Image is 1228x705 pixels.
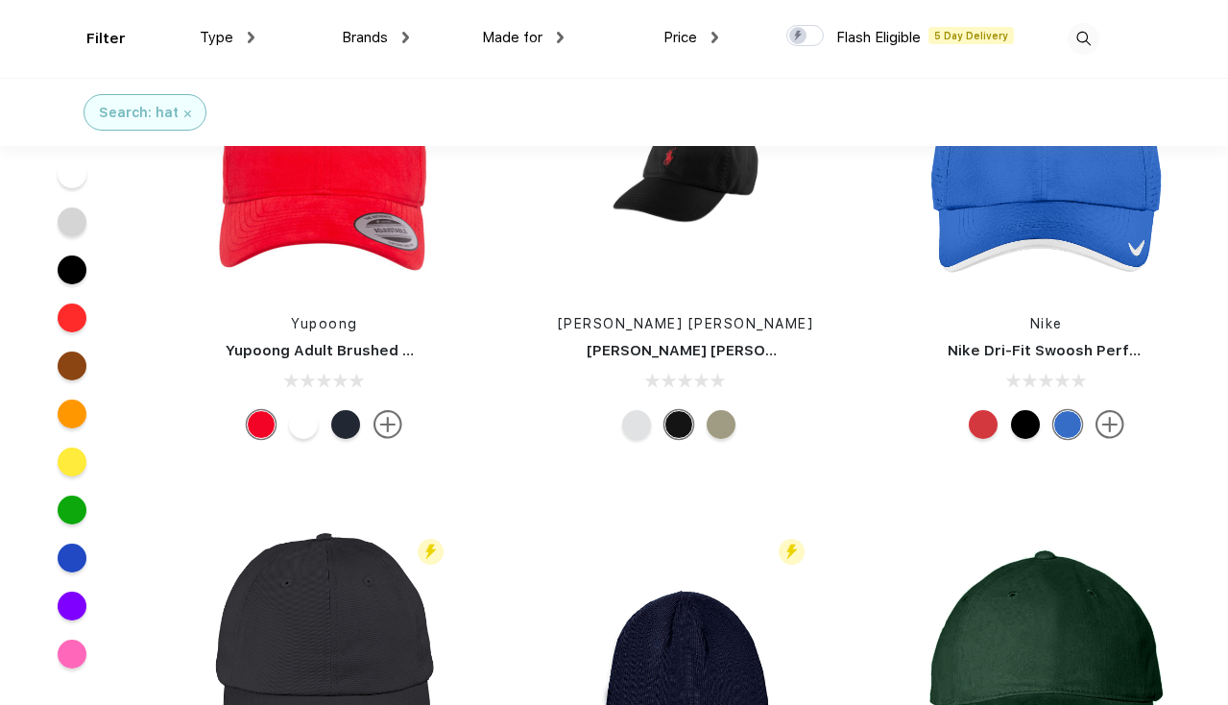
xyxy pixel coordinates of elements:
div: Nubuck Silo [707,410,735,439]
a: Nike Dri-Fit Swoosh Perforated Cap [948,342,1213,359]
img: desktop_search.svg [1068,23,1099,55]
span: Brands [342,29,388,46]
a: [PERSON_NAME] [PERSON_NAME] [558,316,814,331]
div: Navy [331,410,360,439]
img: more.svg [373,410,402,439]
div: Red [247,410,276,439]
img: more.svg [1096,410,1124,439]
span: Type [200,29,233,46]
div: Search: hat [99,103,179,123]
span: Price [663,29,697,46]
div: White [289,410,318,439]
a: Yupoong [291,316,358,331]
div: University Red [969,410,998,439]
span: 5 Day Delivery [928,27,1014,44]
div: White [622,410,651,439]
div: Black [1011,410,1040,439]
img: dropdown.png [402,32,409,43]
img: func=resize&h=266 [919,39,1174,295]
a: Yupoong Adult Brushed Cotton Twill Mid-Profile Cap [226,342,609,359]
span: Made for [482,29,542,46]
a: [PERSON_NAME] [PERSON_NAME] Chino Baseball Cap [587,342,975,359]
img: func=resize&h=266 [558,39,813,295]
img: func=resize&h=266 [197,39,452,295]
img: dropdown.png [557,32,564,43]
img: dropdown.png [711,32,718,43]
a: Nike [1030,316,1063,331]
img: dropdown.png [248,32,254,43]
img: flash_active_toggle.svg [779,539,805,565]
img: flash_active_toggle.svg [418,539,444,565]
span: Flash Eligible [836,29,921,46]
div: Blue Sapphire [1053,410,1082,439]
div: Polo Black [664,410,693,439]
img: filter_cancel.svg [184,110,191,117]
div: Filter [86,28,126,50]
